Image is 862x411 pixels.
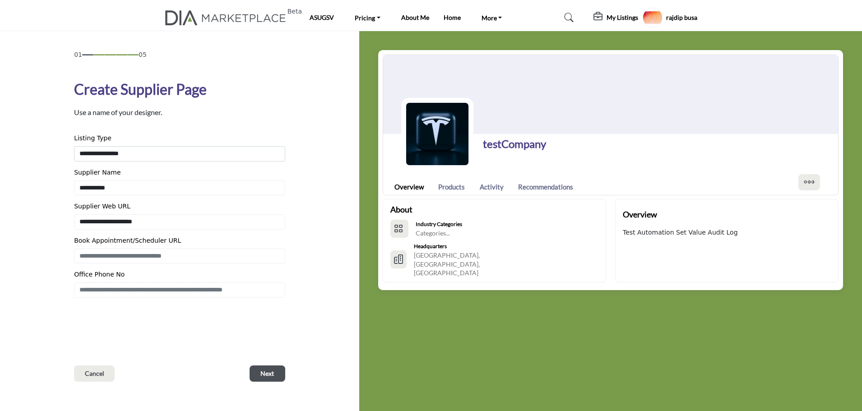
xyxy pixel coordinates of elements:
[394,182,424,192] a: Overview
[416,221,462,227] b: Industry Categories
[74,50,82,60] span: 01
[250,365,285,382] button: Next
[74,249,285,264] input: Enter Book Appointment/Scheduler URL
[643,8,663,28] button: Show hide supplier dropdown
[74,107,162,118] p: Use a name of your designer.
[798,174,820,190] button: More Options
[287,8,302,15] h6: Beta
[593,12,638,23] div: My Listings
[74,282,285,298] input: Enter Office Phone No Include country code e.g. +1.987.654.3210
[390,220,408,238] button: Categories List
[85,369,104,378] span: Cancel
[74,134,111,143] label: Listing Type
[483,136,546,152] h1: testCompany
[348,11,387,24] a: Pricing
[475,11,509,24] a: More
[74,236,181,245] label: Book Appointment/Scheduler URL
[383,55,838,134] img: Cover Image
[74,168,120,177] label: Supplier Name
[406,102,469,166] img: Logo
[438,182,465,192] a: Products
[416,229,462,238] p: Categories...
[390,250,407,268] button: HeadQuarters
[518,182,573,192] a: Recommendations
[74,214,285,230] input: Enter Supplier Web URL
[74,270,125,279] label: Office Phone No
[414,251,530,277] p: [GEOGRAPHIC_DATA], [GEOGRAPHIC_DATA], [GEOGRAPHIC_DATA]
[74,365,115,382] button: Cancel
[139,50,147,60] span: 05
[165,10,291,25] img: site Logo
[401,14,429,21] a: About Me
[390,203,412,216] h2: About
[666,13,697,22] h5: rajdip busa
[260,369,274,378] span: Next
[310,14,334,21] a: ASUGSV
[444,14,461,21] a: Home
[414,243,447,249] b: Headquarters
[74,202,130,211] label: Supplier Web URL
[607,14,638,22] h5: My Listings
[165,10,291,25] a: Beta
[74,79,207,100] h1: Create Supplier Page
[623,208,657,221] h2: Overview
[623,228,738,237] div: Test Automation Set Value Audit Log
[556,10,579,25] a: Search
[74,180,285,196] input: Enter Supplier Name
[480,182,504,192] a: Activity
